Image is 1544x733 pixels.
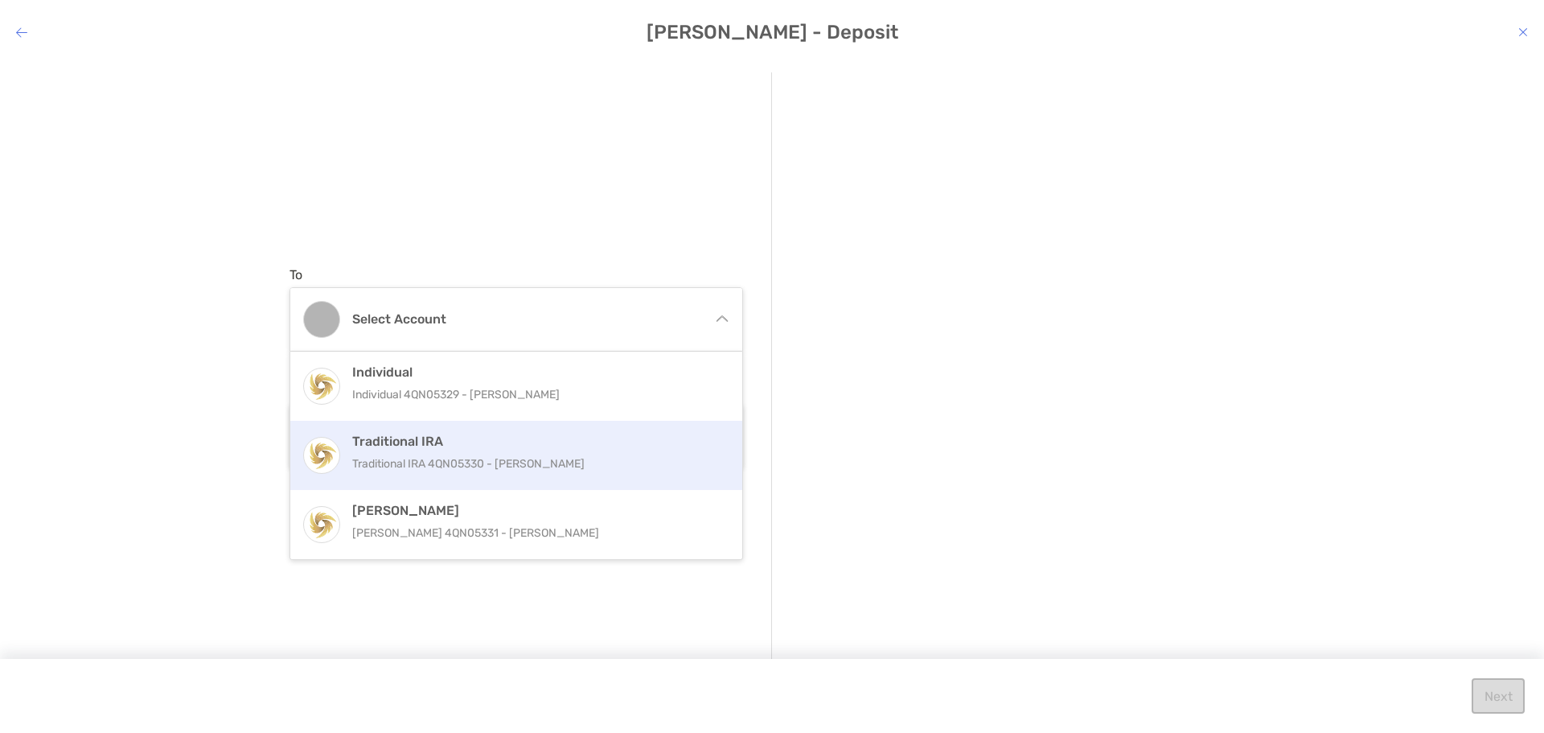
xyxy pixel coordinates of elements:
h4: Individual [352,364,715,380]
h4: [PERSON_NAME] [352,503,715,518]
img: Individual [304,369,339,403]
p: Individual 4QN05329 - [PERSON_NAME] [352,385,715,405]
p: [PERSON_NAME] 4QN05331 - [PERSON_NAME] [352,523,715,543]
h4: Traditional IRA [352,434,715,449]
img: Traditional IRA [304,438,339,472]
h4: Select account [352,311,700,327]
img: Roth IRA [304,507,339,542]
p: Traditional IRA 4QN05330 - [PERSON_NAME] [352,454,715,474]
label: To [289,267,302,282]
